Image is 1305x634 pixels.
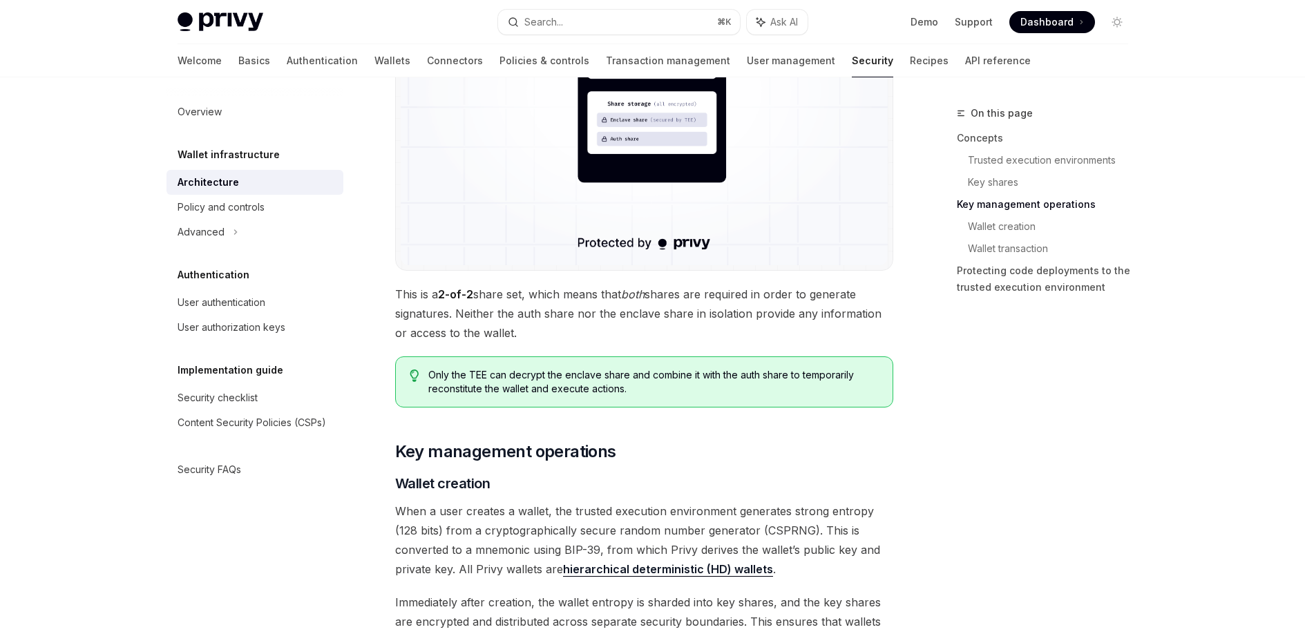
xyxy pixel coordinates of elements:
span: Key management operations [395,441,616,463]
span: Ask AI [770,15,798,29]
a: API reference [965,44,1031,77]
a: Demo [911,15,938,29]
a: Connectors [427,44,483,77]
span: This is a share set, which means that shares are required in order to generate signatures. Neithe... [395,285,893,343]
a: Policy and controls [166,195,343,220]
h5: Implementation guide [178,362,283,378]
a: Wallet transaction [968,238,1139,260]
button: Toggle dark mode [1106,11,1128,33]
a: Transaction management [606,44,730,77]
a: User authentication [166,290,343,315]
div: Advanced [178,224,225,240]
div: Security checklist [178,390,258,406]
svg: Tip [410,369,419,382]
a: User authorization keys [166,315,343,340]
a: Support [955,15,993,29]
span: ⌘ K [717,17,732,28]
span: On this page [971,105,1033,122]
a: Security checklist [166,385,343,410]
a: Trusted execution environments [968,149,1139,171]
a: Key shares [968,171,1139,193]
div: Security FAQs [178,461,241,478]
a: Wallets [374,44,410,77]
h5: Authentication [178,267,249,283]
a: User management [747,44,835,77]
div: Architecture [178,174,239,191]
span: Only the TEE can decrypt the enclave share and combine it with the auth share to temporarily reco... [428,368,878,396]
a: Concepts [957,127,1139,149]
a: Recipes [910,44,949,77]
strong: 2-of-2 [438,287,473,301]
a: Security [852,44,893,77]
a: Wallet creation [968,215,1139,238]
span: When a user creates a wallet, the trusted execution environment generates strong entropy (128 bit... [395,501,893,579]
button: Ask AI [747,10,808,35]
a: Overview [166,99,343,124]
img: light logo [178,12,263,32]
a: Key management operations [957,193,1139,215]
span: Wallet creation [395,474,490,493]
a: Security FAQs [166,457,343,482]
a: Dashboard [1009,11,1095,33]
em: both [621,287,645,301]
h5: Wallet infrastructure [178,146,280,163]
a: Welcome [178,44,222,77]
a: Content Security Policies (CSPs) [166,410,343,435]
a: Protecting code deployments to the trusted execution environment [957,260,1139,298]
div: Overview [178,104,222,120]
div: Policy and controls [178,199,265,215]
button: Search...⌘K [498,10,740,35]
a: Basics [238,44,270,77]
div: User authorization keys [178,319,285,336]
a: Architecture [166,170,343,195]
div: Search... [524,14,563,30]
span: Dashboard [1020,15,1074,29]
div: Content Security Policies (CSPs) [178,414,326,431]
a: hierarchical deterministic (HD) wallets [563,562,773,577]
a: Authentication [287,44,358,77]
div: User authentication [178,294,265,311]
a: Policies & controls [499,44,589,77]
